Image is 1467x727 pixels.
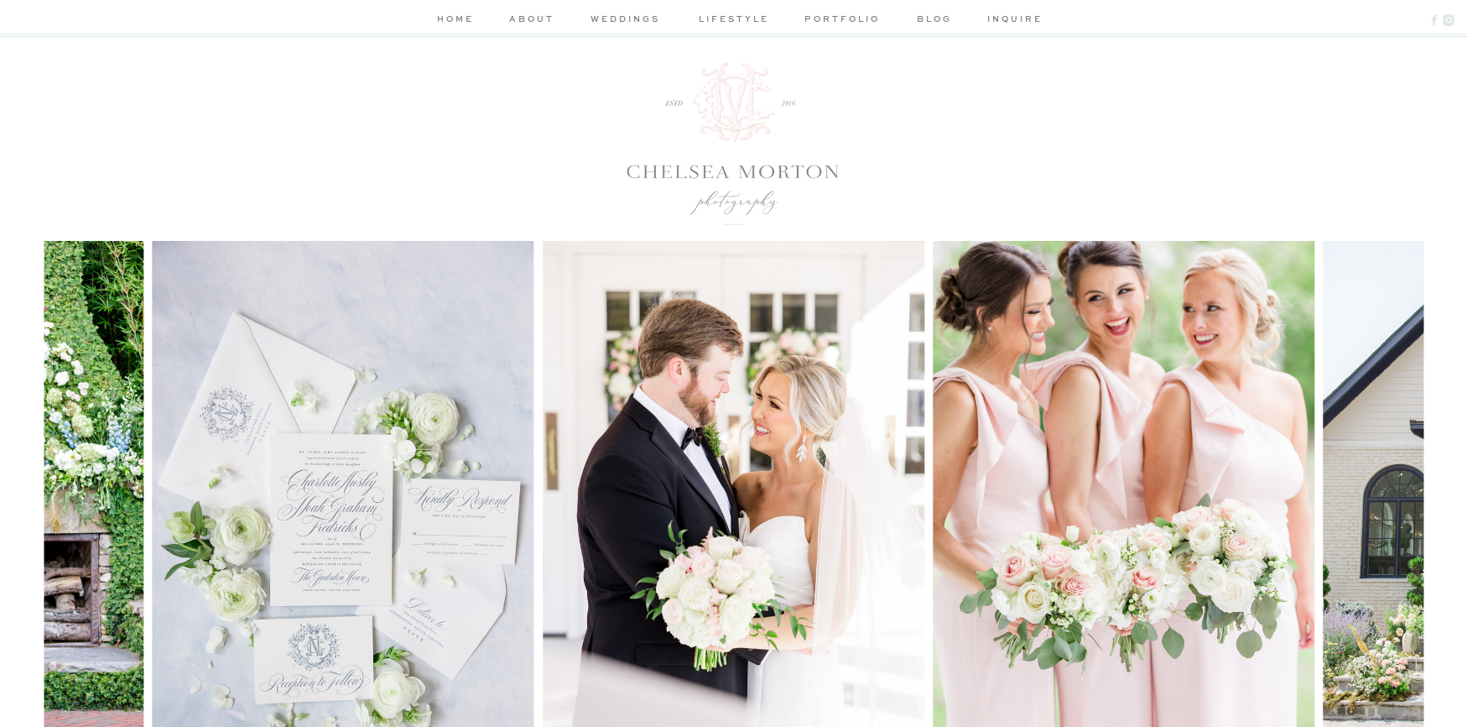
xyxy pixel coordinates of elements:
[803,12,882,29] a: portfolio
[694,12,774,29] a: lifestyle
[911,12,959,29] a: blog
[585,12,665,29] a: weddings
[987,12,1035,29] a: inquire
[507,12,557,29] a: about
[434,12,478,29] a: home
